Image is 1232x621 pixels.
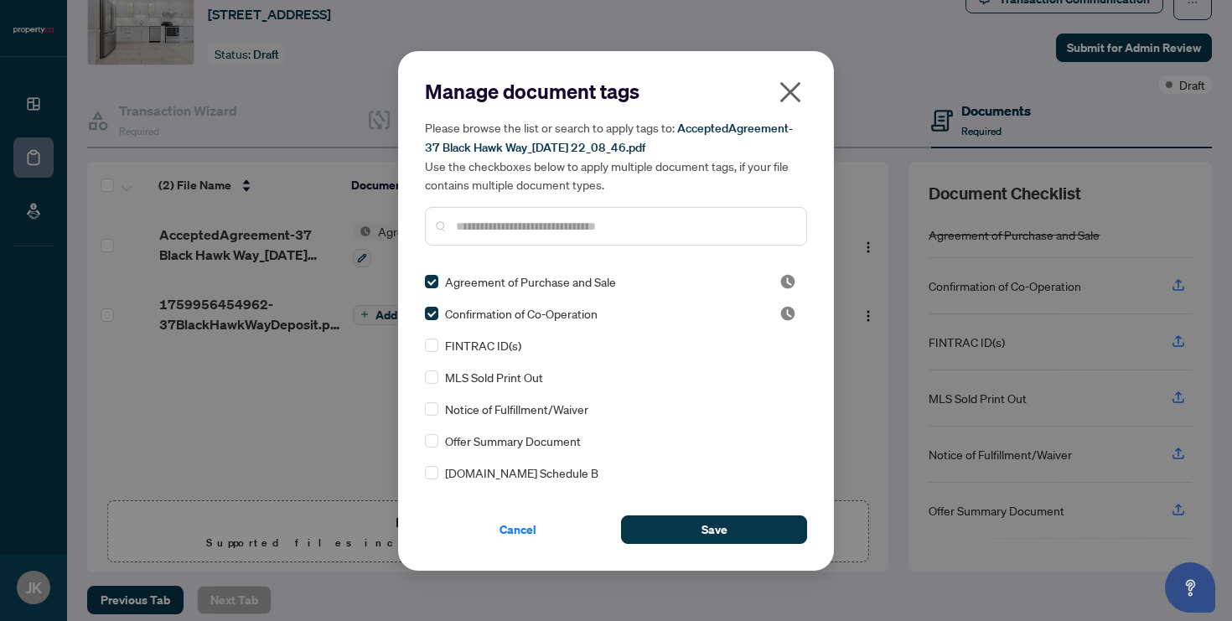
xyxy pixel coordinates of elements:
h2: Manage document tags [425,78,807,105]
h5: Please browse the list or search to apply tags to: Use the checkboxes below to apply multiple doc... [425,118,807,194]
span: [DOMAIN_NAME] Schedule B [445,463,598,482]
button: Cancel [425,515,611,544]
span: MLS Sold Print Out [445,368,543,386]
img: status [779,273,796,290]
span: Offer Summary Document [445,432,581,450]
span: Notice of Fulfillment/Waiver [445,400,588,418]
span: FINTRAC ID(s) [445,336,521,354]
span: Save [701,516,727,543]
span: Pending Review [779,273,796,290]
span: AcceptedAgreement-37 Black Hawk Way_[DATE] 22_08_46.pdf [425,121,793,155]
img: status [779,305,796,322]
span: Cancel [500,516,536,543]
button: Open asap [1165,562,1215,613]
button: Save [621,515,807,544]
span: Pending Review [779,305,796,322]
span: Confirmation of Co-Operation [445,304,598,323]
span: close [777,79,804,106]
span: Agreement of Purchase and Sale [445,272,616,291]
